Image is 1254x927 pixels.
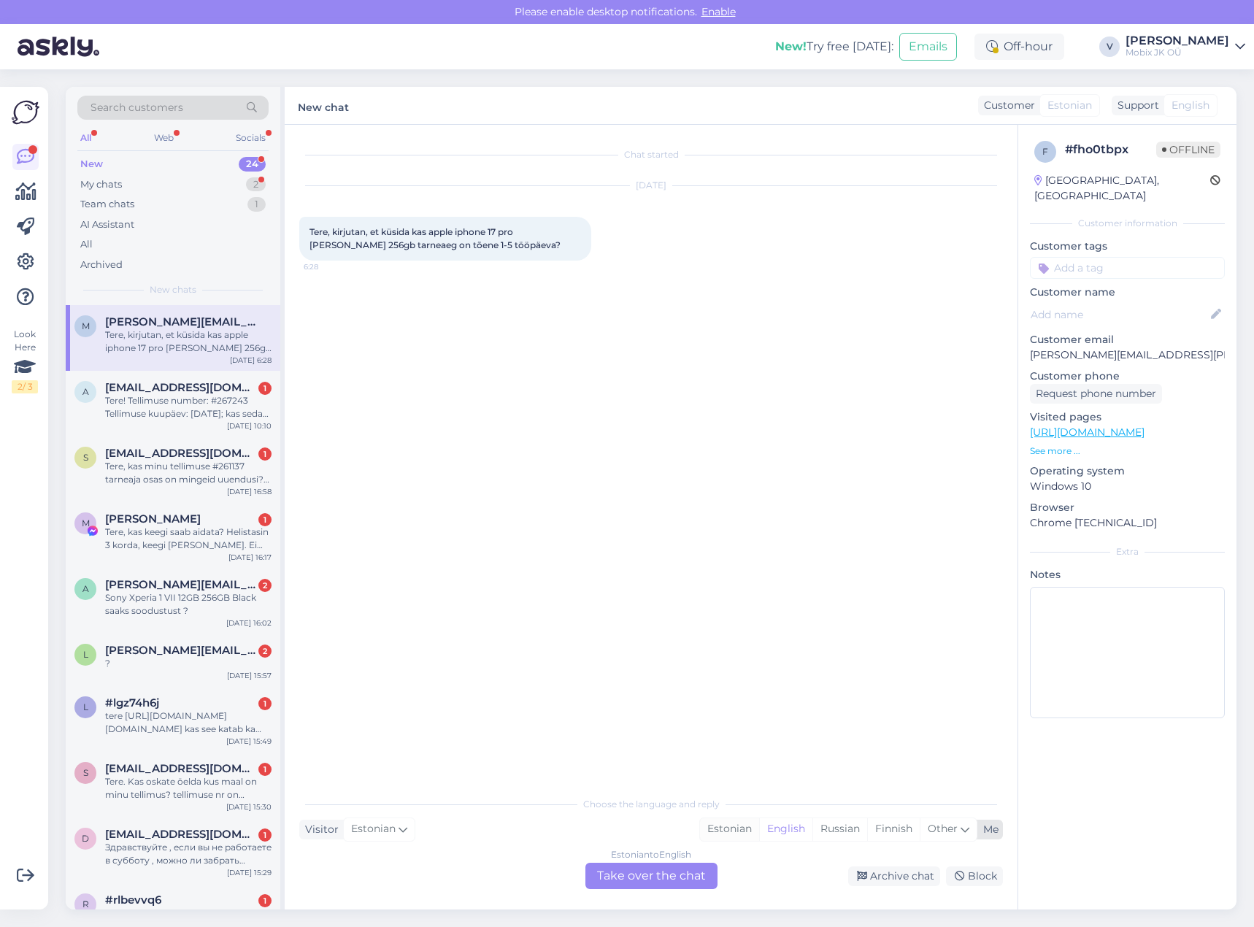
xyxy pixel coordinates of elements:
div: [PERSON_NAME] [1126,35,1229,47]
div: ? [105,657,272,670]
div: Estonian to English [611,848,691,861]
span: Tere, kirjutan, et küsida kas apple iphone 17 pro [PERSON_NAME] 256gb tarneaeg on tõene 1-5 tööpä... [309,226,561,250]
div: Me [977,822,999,837]
div: Support [1112,98,1159,113]
div: 1 [258,382,272,395]
div: 2 [246,177,266,192]
div: Visitor [299,822,339,837]
div: Off-hour [974,34,1064,60]
div: New [80,157,103,172]
p: Notes [1030,567,1225,582]
a: [URL][DOMAIN_NAME] [1030,426,1145,439]
span: #rlbevvq6 [105,893,161,907]
div: Tere, kirjutan, et küsida kas apple iphone 17 pro [PERSON_NAME] 256gb tarneaeg on tõene 1-5 tööpä... [105,328,272,355]
span: Offline [1156,142,1220,158]
span: s [83,452,88,463]
div: Extra [1030,545,1225,558]
span: f [1042,146,1048,157]
div: 1 [258,763,272,776]
div: Request phone number [1030,384,1162,404]
div: My chats [80,177,122,192]
div: Tere, kas keegi saab aidata? Helistasin 3 korda, keegi [PERSON_NAME]. Ei tunne, et turvaline osta. [105,526,272,552]
div: Mobix JK OÜ [1126,47,1229,58]
div: Sony Xperia 1 VII 12GB 256GB Black saaks soodustust ? [105,591,272,618]
span: dnik1@mail.ru [105,828,257,841]
span: 6:28 [304,261,358,272]
div: Take over the chat [585,863,718,889]
div: [DATE] 15:49 [226,736,272,747]
p: Operating system [1030,463,1225,479]
div: tere [URL][DOMAIN_NAME][DOMAIN_NAME] kas see katab ka kumerad servad? [105,709,272,736]
div: All [77,128,94,147]
div: Archive chat [848,866,940,886]
span: r [82,899,89,909]
div: Archived [80,258,123,272]
input: Add a tag [1030,257,1225,279]
b: New! [775,39,807,53]
div: [DATE] 10:10 [227,420,272,431]
span: andreasoun21@gmail.com [105,381,257,394]
span: Marie Koodi [105,512,201,526]
span: Estonian [351,821,396,837]
span: #lgz74h6j [105,696,159,709]
div: [DATE] 16:17 [228,552,272,563]
p: Customer email [1030,332,1225,347]
p: [PERSON_NAME][EMAIL_ADDRESS][PERSON_NAME][DOMAIN_NAME] [1030,347,1225,363]
button: Emails [899,33,957,61]
div: 1 [258,513,272,526]
img: Askly Logo [12,99,39,126]
p: Visited pages [1030,409,1225,425]
p: Browser [1030,500,1225,515]
div: 1 [258,894,272,907]
div: 24 [239,157,266,172]
p: See more ... [1030,445,1225,458]
div: Team chats [80,197,134,212]
span: sirli.ungefug@gmail.com [105,762,257,775]
div: [DATE] 15:57 [227,670,272,681]
div: 1 [258,447,272,461]
div: All [80,237,93,252]
div: Hoe kan ik deze batterij bestellen [105,907,272,920]
span: Other [928,822,958,835]
span: a [82,386,89,397]
div: AI Assistant [80,218,134,232]
div: Chat started [299,148,1003,161]
span: Search customers [91,100,183,115]
p: Windows 10 [1030,479,1225,494]
div: Estonian [700,818,759,840]
div: Customer [978,98,1035,113]
div: Tere. Kas oskate öelda kus maal on minu tellimus? tellimuse nr on 262540 [105,775,272,801]
div: Russian [812,818,867,840]
span: artur.skavronsi@gmail.com [105,578,257,591]
div: Customer information [1030,217,1225,230]
span: sofipavljonkova@gmail.com [105,447,257,460]
input: Add name [1031,307,1208,323]
div: [DATE] 16:58 [227,486,272,497]
div: Finnish [867,818,920,840]
label: New chat [298,96,349,115]
span: Estonian [1047,98,1092,113]
div: 2 [258,645,272,658]
div: Web [151,128,177,147]
div: 1 [258,697,272,710]
span: lisette.haug@gmail.com [105,644,257,657]
div: # fho0tbpx [1065,141,1156,158]
div: English [759,818,812,840]
p: Chrome [TECHNICAL_ID] [1030,515,1225,531]
div: Block [946,866,1003,886]
div: Tere, kas minu tellimuse #261137 tarneaja osas on mingeid uuendusi? [PERSON_NAME] sai esitatud 12... [105,460,272,486]
span: English [1172,98,1209,113]
div: Socials [233,128,269,147]
div: [DATE] 15:29 [227,867,272,878]
div: Tere! Tellimuse number: #267243 Tellimuse kuupäev: [DATE]; kas seda tellimust saab tühistada ning... [105,394,272,420]
span: mariann.oopik@gmail.com [105,315,257,328]
a: [PERSON_NAME]Mobix JK OÜ [1126,35,1245,58]
span: Enable [697,5,740,18]
p: Customer tags [1030,239,1225,254]
div: V [1099,36,1120,57]
p: Customer name [1030,285,1225,300]
p: Customer phone [1030,369,1225,384]
div: [DATE] 15:30 [226,801,272,812]
span: New chats [150,283,196,296]
div: Choose the language and reply [299,798,1003,811]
